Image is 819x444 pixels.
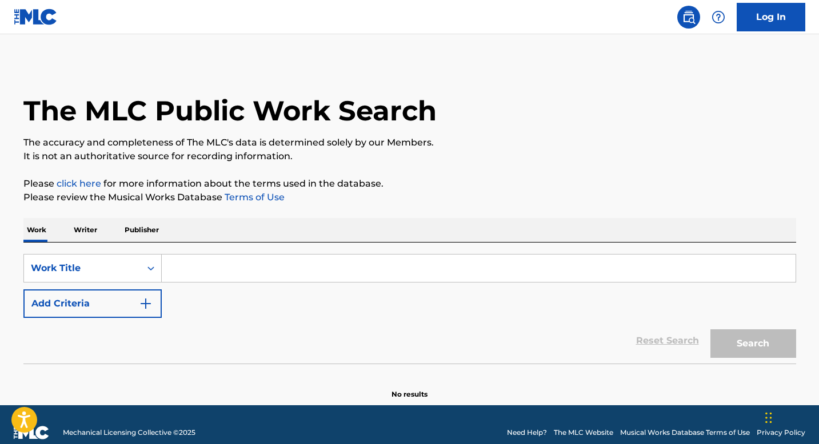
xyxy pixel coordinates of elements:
a: The MLC Website [554,427,613,438]
p: No results [391,376,428,399]
a: Musical Works Database Terms of Use [620,427,750,438]
a: Privacy Policy [757,427,805,438]
p: Writer [70,218,101,242]
a: Need Help? [507,427,547,438]
form: Search Form [23,254,796,364]
a: Terms of Use [222,192,285,203]
a: click here [57,178,101,189]
img: logo [14,426,49,439]
div: Help [707,6,730,29]
img: help [712,10,725,24]
a: Public Search [677,6,700,29]
img: search [682,10,696,24]
p: Work [23,218,50,242]
span: Mechanical Licensing Collective © 2025 [63,427,195,438]
p: The accuracy and completeness of The MLC's data is determined solely by our Members. [23,136,796,150]
iframe: Chat Widget [762,389,819,444]
button: Add Criteria [23,289,162,318]
p: Please for more information about the terms used in the database. [23,177,796,191]
a: Log In [737,3,805,31]
p: Please review the Musical Works Database [23,191,796,204]
div: Work Title [31,261,134,275]
img: 9d2ae6d4665cec9f34b9.svg [139,297,153,310]
p: It is not an authoritative source for recording information. [23,150,796,163]
h1: The MLC Public Work Search [23,94,437,128]
div: Drag [765,401,772,435]
p: Publisher [121,218,162,242]
img: MLC Logo [14,9,58,25]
